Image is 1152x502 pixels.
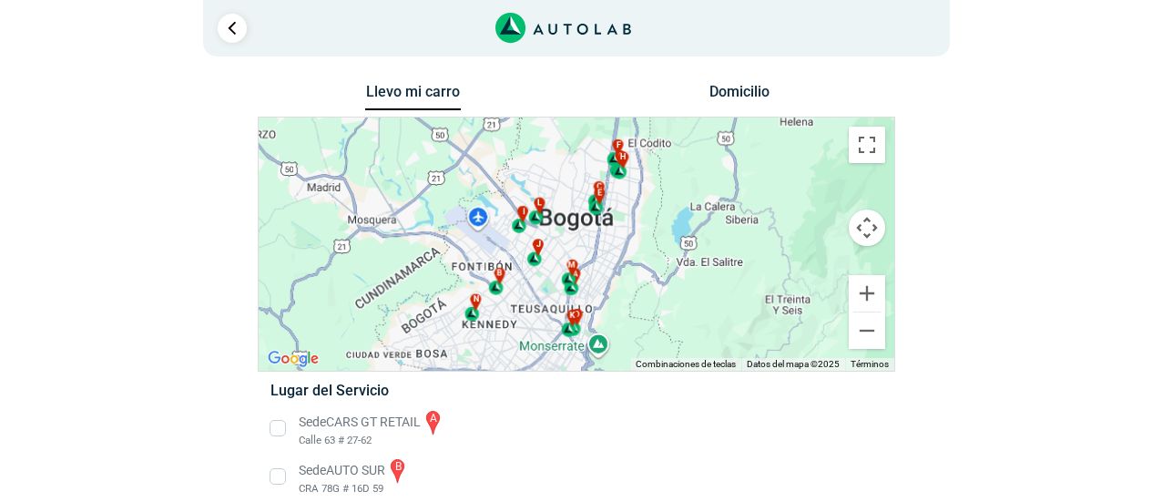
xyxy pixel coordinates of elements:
[849,127,885,163] button: Cambiar a la vista en pantalla completa
[537,198,542,210] span: l
[747,359,840,369] span: Datos del mapa ©2025
[597,188,602,200] span: e
[473,293,478,306] span: n
[535,239,540,251] span: j
[365,83,461,111] button: Llevo mi carro
[574,309,579,322] span: d
[495,18,631,36] a: Link al sitio de autolab
[849,275,885,312] button: Ampliar
[616,139,620,152] span: f
[218,14,247,43] a: Ir al paso anterior
[569,310,575,323] span: k
[636,358,736,371] button: Combinaciones de teclas
[496,268,502,281] span: b
[691,83,787,109] button: Domicilio
[849,312,885,349] button: Reducir
[523,206,525,219] span: i
[851,359,889,369] a: Términos
[567,260,575,272] span: m
[596,181,601,194] span: c
[263,347,323,371] a: Abre esta zona en Google Maps (se abre en una nueva ventana)
[270,382,882,399] h5: Lugar del Servicio
[620,151,626,164] span: h
[617,150,623,163] span: g
[263,347,323,371] img: Google
[849,210,885,246] button: Controles de visualización del mapa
